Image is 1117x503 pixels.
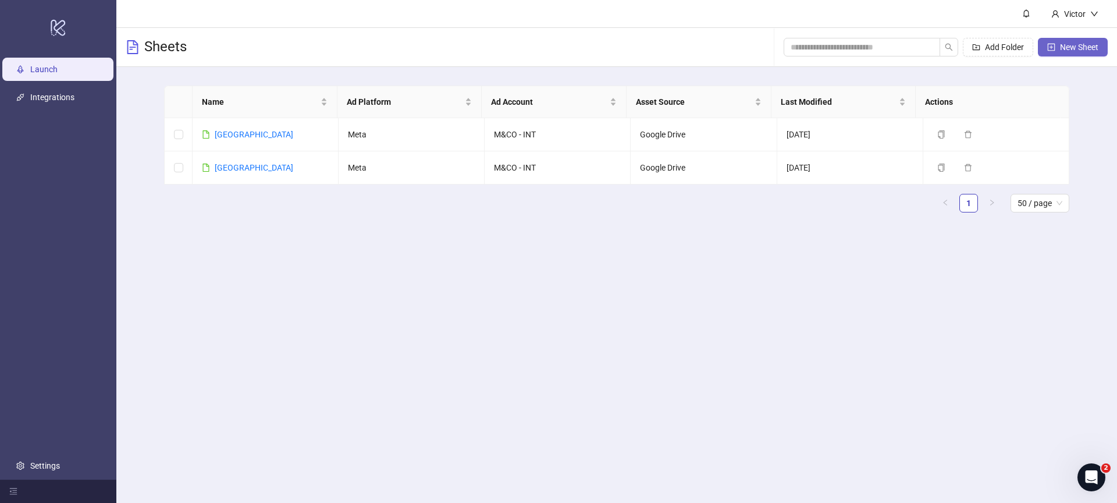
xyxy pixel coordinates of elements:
[9,487,17,495] span: menu-fold
[985,42,1024,52] span: Add Folder
[937,130,945,139] span: copy
[916,86,1061,118] th: Actions
[959,194,978,212] li: 1
[202,130,210,139] span: file
[1077,463,1105,491] iframe: Intercom live chat
[1051,10,1059,18] span: user
[1018,194,1062,212] span: 50 / page
[983,194,1001,212] button: right
[347,95,463,108] span: Ad Platform
[482,86,627,118] th: Ad Account
[337,86,482,118] th: Ad Platform
[30,461,60,470] a: Settings
[777,151,923,185] td: [DATE]
[30,65,58,74] a: Launch
[1090,10,1098,18] span: down
[627,86,771,118] th: Asset Source
[1011,194,1069,212] div: Page Size
[485,151,631,185] td: M&CO - INT
[1059,8,1090,20] div: Victor
[215,130,293,139] a: [GEOGRAPHIC_DATA]
[126,40,140,54] span: file-text
[1022,9,1030,17] span: bell
[30,93,74,102] a: Integrations
[144,38,187,56] h3: Sheets
[988,199,995,206] span: right
[631,118,777,151] td: Google Drive
[339,118,485,151] td: Meta
[202,95,318,108] span: Name
[1038,38,1108,56] button: New Sheet
[215,163,293,172] a: [GEOGRAPHIC_DATA]
[963,38,1033,56] button: Add Folder
[771,86,916,118] th: Last Modified
[193,86,337,118] th: Name
[485,118,631,151] td: M&CO - INT
[942,199,949,206] span: left
[781,95,897,108] span: Last Modified
[936,194,955,212] li: Previous Page
[960,194,977,212] a: 1
[636,95,752,108] span: Asset Source
[972,43,980,51] span: folder-add
[777,118,923,151] td: [DATE]
[1060,42,1098,52] span: New Sheet
[936,194,955,212] button: left
[945,43,953,51] span: search
[964,164,972,172] span: delete
[1101,463,1111,473] span: 2
[1047,43,1055,51] span: plus-square
[339,151,485,185] td: Meta
[491,95,607,108] span: Ad Account
[202,164,210,172] span: file
[983,194,1001,212] li: Next Page
[964,130,972,139] span: delete
[937,164,945,172] span: copy
[631,151,777,185] td: Google Drive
